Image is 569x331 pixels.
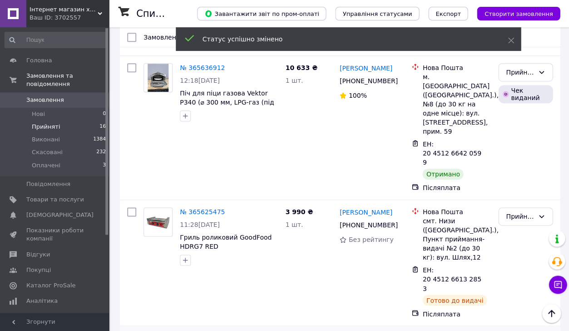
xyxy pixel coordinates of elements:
button: Створити замовлення [477,7,560,20]
span: [DEMOGRAPHIC_DATA] [26,211,94,219]
a: Піч для піци газова Vektor P340 (⌀ 300 мм, LPG-газ (під балон) [180,90,274,115]
div: Післяплата [422,309,491,318]
span: Прийняті [32,123,60,131]
div: Отримано [422,169,463,180]
span: Виконані [32,135,60,144]
span: 1 шт. [285,221,303,228]
a: [PERSON_NAME] [339,64,392,73]
button: Наверх [542,304,561,323]
span: Без рейтингу [348,236,393,243]
span: 11:28[DATE] [180,221,220,228]
span: 0 [103,110,106,118]
span: Головна [26,56,52,65]
span: 3 990 ₴ [285,208,313,216]
div: Статус успішно змінено [203,35,485,44]
span: Експорт [435,10,461,17]
a: Створити замовлення [468,10,560,17]
span: Створити замовлення [484,10,553,17]
input: Пошук [5,32,107,48]
span: 100% [348,92,366,99]
div: Прийнято [506,211,534,221]
span: Оплачені [32,161,60,170]
img: Фото товару [144,211,172,233]
span: Товари та послуги [26,196,84,204]
span: Повідомлення [26,180,70,188]
div: Післяплата [422,183,491,192]
button: Чат з покупцем [549,276,567,294]
h1: Список замовлень [136,8,228,19]
span: 12:18[DATE] [180,77,220,84]
div: Прийнято [506,67,534,77]
div: м. [GEOGRAPHIC_DATA] ([GEOGRAPHIC_DATA].), №8 (до 30 кг на одне місце): вул. [STREET_ADDRESS], пр... [422,72,491,136]
a: № 365625475 [180,208,225,216]
span: ЕН: 20 4512 6642 0599 [422,140,481,166]
span: Замовлення [26,96,64,104]
a: Гриль роликовий GoodFood HDRG7 RED [180,234,272,250]
span: Управління статусами [342,10,412,17]
div: Чек виданий [498,85,553,103]
div: смт. Низи ([GEOGRAPHIC_DATA].), Пункт приймання-видачі №2 (до 30 кг): вул. Шлях,12 [422,216,491,262]
span: Каталог ProSale [26,281,75,290]
span: 16 [99,123,106,131]
button: Управління статусами [335,7,419,20]
div: [PHONE_NUMBER] [337,219,397,231]
span: Аналітика [26,297,58,305]
a: Фото товару [143,207,173,236]
span: 1 шт. [285,77,303,84]
div: Нова Пошта [422,207,491,216]
div: Готово до видачі [422,295,487,306]
span: Показники роботи компанії [26,226,84,243]
div: Ваш ID: 3702557 [30,14,109,22]
a: [PERSON_NAME] [339,208,392,217]
span: 3 [103,161,106,170]
img: Фото товару [148,64,169,92]
span: Скасовані [32,148,63,156]
span: Інтернет магазин харчового обладнання Proffood.com.ua [30,5,98,14]
span: Замовлення [143,34,184,41]
span: ЕН: 20 4512 6613 2853 [422,266,481,292]
span: Нові [32,110,45,118]
div: Нова Пошта [422,63,491,72]
span: Покупці [26,266,51,274]
span: Відгуки [26,251,50,259]
button: Експорт [428,7,468,20]
a: № 365636912 [180,64,225,71]
span: Завантажити звіт по пром-оплаті [204,10,319,18]
span: 232 [96,148,106,156]
span: 10 633 ₴ [285,64,317,71]
div: [PHONE_NUMBER] [337,75,397,87]
button: Завантажити звіт по пром-оплаті [197,7,326,20]
a: Фото товару [143,63,173,92]
span: Замовлення та повідомлення [26,72,109,88]
span: 1384 [93,135,106,144]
